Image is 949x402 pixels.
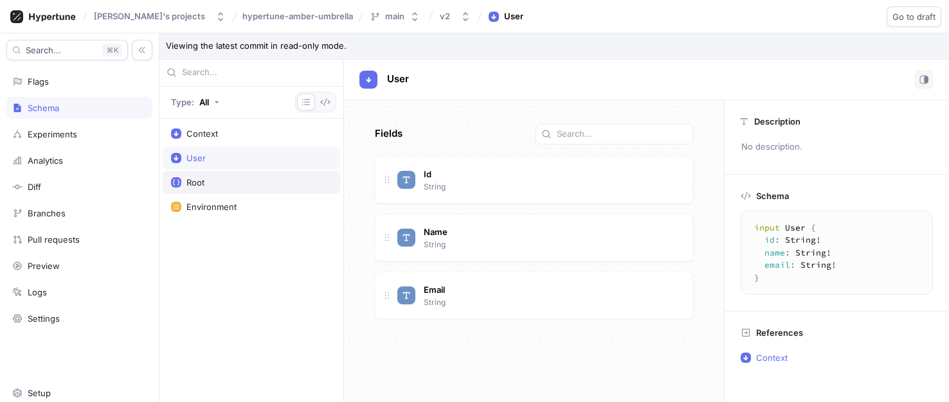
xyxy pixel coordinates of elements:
[167,91,224,114] button: Type: All
[746,216,927,290] textarea: input User { id: String! name: String! email: String! }
[28,313,60,324] div: Settings
[26,46,61,54] span: Search...
[387,72,409,87] p: User
[424,227,447,237] span: Name
[171,97,194,107] p: Type:
[424,297,446,308] p: String
[242,12,353,21] span: hypertune-amber-umbrella
[28,103,59,113] div: Schema
[736,136,938,158] p: No description.
[435,6,476,27] button: v2
[28,234,80,245] div: Pull requests
[6,40,128,60] button: Search...K
[375,127,402,141] p: Fields
[424,284,445,295] span: Email
[892,13,935,21] span: Go to draft
[159,33,949,60] p: Viewing the latest commit in read-only mode.
[102,44,122,57] div: K
[28,129,77,139] div: Experiments
[186,177,204,188] div: Root
[182,66,336,79] input: Search...
[186,202,237,212] div: Environment
[28,182,41,192] div: Diff
[557,128,687,141] input: Search...
[756,328,803,338] p: References
[365,6,425,27] button: main
[89,6,231,27] button: [PERSON_NAME]'s projects
[424,239,446,250] p: String
[199,97,209,107] div: All
[186,153,206,163] div: User
[887,6,941,27] button: Go to draft
[736,347,933,368] button: Context
[385,11,404,22] div: main
[28,388,51,398] div: Setup
[440,11,450,22] div: v2
[28,155,63,166] div: Analytics
[756,353,788,363] p: Context
[28,76,49,87] div: Flags
[186,128,218,139] div: Context
[94,11,205,22] div: [PERSON_NAME]'s projects
[424,169,431,179] span: Id
[28,261,60,271] div: Preview
[28,208,66,218] div: Branches
[756,191,789,201] p: Schema
[754,116,800,127] p: Description
[504,10,523,23] div: User
[424,181,446,193] p: String
[28,287,47,297] div: Logs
